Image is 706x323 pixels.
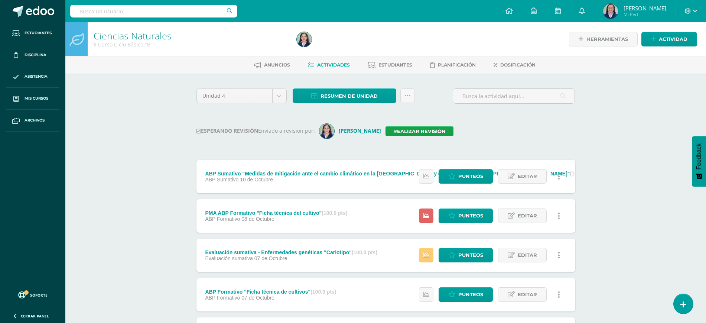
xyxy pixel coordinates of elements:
[696,143,702,169] span: Feedback
[439,287,493,302] a: Punteos
[205,171,595,177] div: ABP Sumativo "Medidas de mitigación ante el cambio climático en la [GEOGRAPHIC_DATA] y campus del...
[6,44,59,66] a: Disciplina
[196,127,258,134] strong: ESPERANDO REVISIÓN
[624,11,666,17] span: Mi Perfil
[25,117,45,123] span: Archivos
[438,62,476,68] span: Planificación
[6,88,59,110] a: Mis cursos
[297,32,312,47] img: 0e4f86142828c9c674330d8c6b666712.png
[317,62,350,68] span: Actividades
[205,289,336,295] div: ABP Formativo "Ficha técnica de cultivos"
[6,110,59,132] a: Archivos
[385,126,453,136] a: Realizar revisión
[241,295,274,301] span: 07 de Octubre
[9,290,56,300] a: Soporte
[70,5,237,17] input: Busca un usuario...
[494,59,536,71] a: Dosificación
[339,127,381,134] strong: [PERSON_NAME]
[458,169,483,183] span: Punteos
[569,32,638,46] a: Herramientas
[319,124,334,139] img: ec3803f39b36cdb5931c16f0ed56d1bb.png
[197,89,286,103] a: Unidad 4
[254,59,290,71] a: Anuncios
[25,52,46,58] span: Disciplina
[518,248,537,262] span: Editar
[6,22,59,44] a: Estudiantes
[310,289,336,295] strong: (100.0 pts)
[308,59,350,71] a: Actividades
[321,89,378,103] span: Resumen de unidad
[6,66,59,88] a: Asistencia
[319,127,385,134] a: [PERSON_NAME]
[30,293,48,298] span: Soporte
[25,74,48,80] span: Asistencia
[352,249,377,255] strong: (100.0 pts)
[378,62,412,68] span: Estudiantes
[500,62,536,68] span: Dosificación
[202,89,267,103] span: Unidad 4
[94,30,288,41] h1: Ciencias Naturales
[205,255,253,261] span: Evaluación sumativa
[241,216,274,222] span: 08 de Octubre
[322,210,347,216] strong: (100.0 pts)
[25,96,48,101] span: Mis cursos
[254,255,287,261] span: 07 de Octubre
[240,177,273,183] span: 10 de Octubre
[25,30,52,36] span: Estudiantes
[586,32,628,46] span: Herramientas
[458,248,483,262] span: Punteos
[458,209,483,223] span: Punteos
[264,62,290,68] span: Anuncios
[439,248,493,262] a: Punteos
[518,288,537,301] span: Editar
[293,88,396,103] a: Resumen de unidad
[205,216,240,222] span: ABP Formativo
[205,295,240,301] span: ABP Formativo
[439,169,493,184] a: Punteos
[368,59,412,71] a: Estudiantes
[624,4,666,12] span: [PERSON_NAME]
[205,210,347,216] div: PMA ABP Formativo "Ficha técnica del cultivo"
[258,127,315,134] span: Enviado a revision por:
[430,59,476,71] a: Planificación
[94,41,288,48] div: II Curso Ciclo Básico 'B'
[518,169,537,183] span: Editar
[205,249,377,255] div: Evaluación sumativa - Enfermedades genéticas "Cariotipo"
[603,4,618,19] img: b70cd412f2b01b862447bda25ceab0f5.png
[659,32,687,46] span: Actividad
[439,209,493,223] a: Punteos
[453,89,575,103] input: Busca la actividad aquí...
[94,29,172,42] a: Ciencias Naturales
[458,288,483,301] span: Punteos
[21,313,49,319] span: Cerrar panel
[205,177,238,183] span: ABP Sumativo
[641,32,697,46] a: Actividad
[518,209,537,223] span: Editar
[692,136,706,187] button: Feedback - Mostrar encuesta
